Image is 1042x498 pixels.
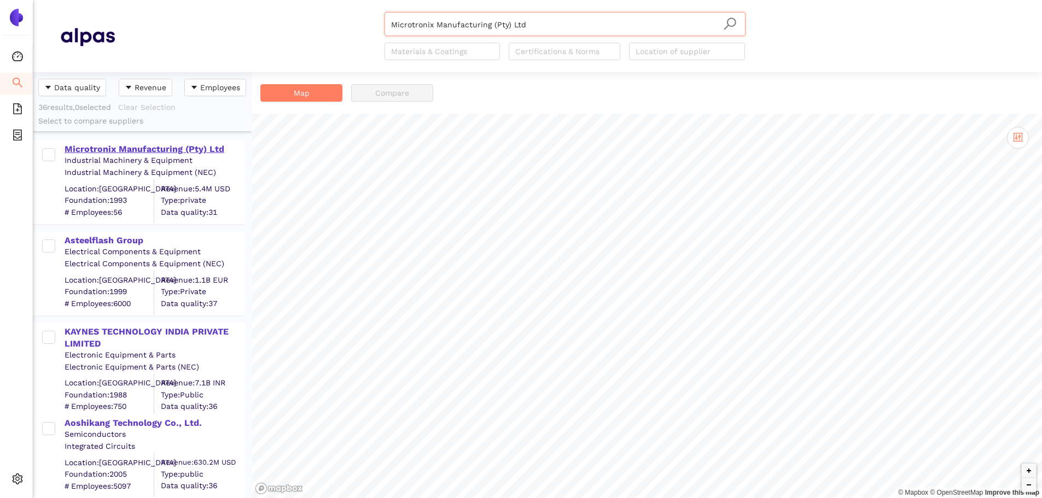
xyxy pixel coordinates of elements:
span: file-add [12,99,23,121]
span: Data quality: 31 [161,207,244,218]
img: Homepage [60,23,115,50]
span: Map [294,87,310,99]
div: Integrated Circuits [65,441,244,452]
button: caret-downEmployees [184,79,246,96]
span: dashboard [12,47,23,69]
span: caret-down [44,84,52,92]
span: # Employees: 6000 [65,298,154,309]
span: Type: Public [161,389,244,400]
div: Aoshikang Technology Co., Ltd. [65,417,244,429]
span: container [12,126,23,148]
div: Electrical Components & Equipment (NEC) [65,259,244,269]
div: Industrial Machinery & Equipment (NEC) [65,167,244,178]
span: Employees [200,81,240,93]
div: Location: [GEOGRAPHIC_DATA] [65,274,154,285]
button: Zoom in [1022,464,1036,478]
div: Select to compare suppliers [38,116,246,127]
span: Foundation: 1993 [65,195,154,206]
span: # Employees: 5097 [65,481,154,491]
span: Data quality: 36 [161,481,244,491]
span: Type: Private [161,286,244,297]
button: Clear Selection [118,98,183,116]
button: caret-downRevenue [119,79,172,96]
span: # Employees: 750 [65,401,154,412]
div: Electrical Components & Equipment [65,247,244,257]
div: Location: [GEOGRAPHIC_DATA] [65,378,154,389]
span: control [1013,132,1023,142]
span: Foundation: 1999 [65,286,154,297]
button: caret-downData quality [38,79,106,96]
span: setting [12,470,23,491]
div: Semiconductors [65,429,244,440]
div: Microtronix Manufacturing (Pty) Ltd [65,143,244,155]
span: Data quality [54,81,100,93]
div: Revenue: 1.1B EUR [161,274,244,285]
span: Foundation: 1988 [65,389,154,400]
span: Type: public [161,468,244,479]
div: Revenue: 630.2M USD [161,457,244,467]
div: KAYNES TECHNOLOGY INDIA PRIVATE LIMITED [65,326,244,350]
div: Location: [GEOGRAPHIC_DATA] [65,457,154,468]
button: Map [260,84,342,102]
div: Revenue: 7.1B INR [161,378,244,389]
span: Revenue [135,81,166,93]
div: Electronic Equipment & Parts (NEC) [65,361,244,372]
span: search [12,73,23,95]
div: Electronic Equipment & Parts [65,350,244,361]
div: Revenue: 5.4M USD [161,183,244,194]
span: Foundation: 2005 [65,469,154,480]
span: # Employees: 56 [65,207,154,218]
span: caret-down [125,84,132,92]
div: Asteelflash Group [65,235,244,247]
div: Location: [GEOGRAPHIC_DATA] [65,183,154,194]
div: Industrial Machinery & Equipment [65,155,244,166]
span: caret-down [190,84,198,92]
span: Data quality: 37 [161,298,244,309]
span: Data quality: 36 [161,401,244,412]
a: Mapbox logo [255,482,303,495]
img: Logo [8,9,25,26]
span: 36 results, 0 selected [38,103,111,112]
span: Type: private [161,195,244,206]
span: search [723,17,737,31]
button: Zoom out [1022,478,1036,492]
canvas: Map [252,114,1042,498]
